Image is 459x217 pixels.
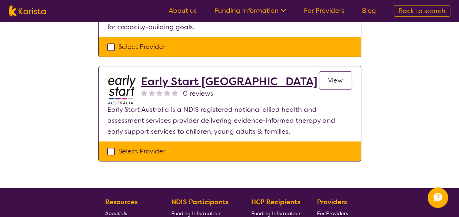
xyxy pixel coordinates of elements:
[107,104,352,137] p: Early Start Australia is a NDIS registered national allied health and assessment services provide...
[164,90,170,96] img: nonereviewstar
[251,210,300,217] span: Funding Information
[171,210,220,217] span: Funding Information
[251,198,300,206] b: HCP Recipients
[428,187,448,208] button: Channel Menu
[141,90,147,96] img: nonereviewstar
[319,71,352,90] a: View
[105,198,138,206] b: Resources
[317,198,347,206] b: Providers
[328,76,343,85] span: View
[105,210,127,217] span: About Us
[172,90,178,96] img: nonereviewstar
[141,75,317,88] a: Early Start [GEOGRAPHIC_DATA]
[156,90,162,96] img: nonereviewstar
[9,5,46,16] img: Karista logo
[214,6,286,15] a: Funding Information
[183,88,213,99] span: 0 reviews
[171,198,229,206] b: NDIS Participants
[169,6,197,15] a: About us
[317,210,348,217] span: For Providers
[394,5,450,17] a: Back to search
[107,75,137,104] img: bdpoyytkvdhmeftzccod.jpg
[362,6,376,15] a: Blog
[398,7,445,15] span: Back to search
[149,90,155,96] img: nonereviewstar
[304,6,344,15] a: For Providers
